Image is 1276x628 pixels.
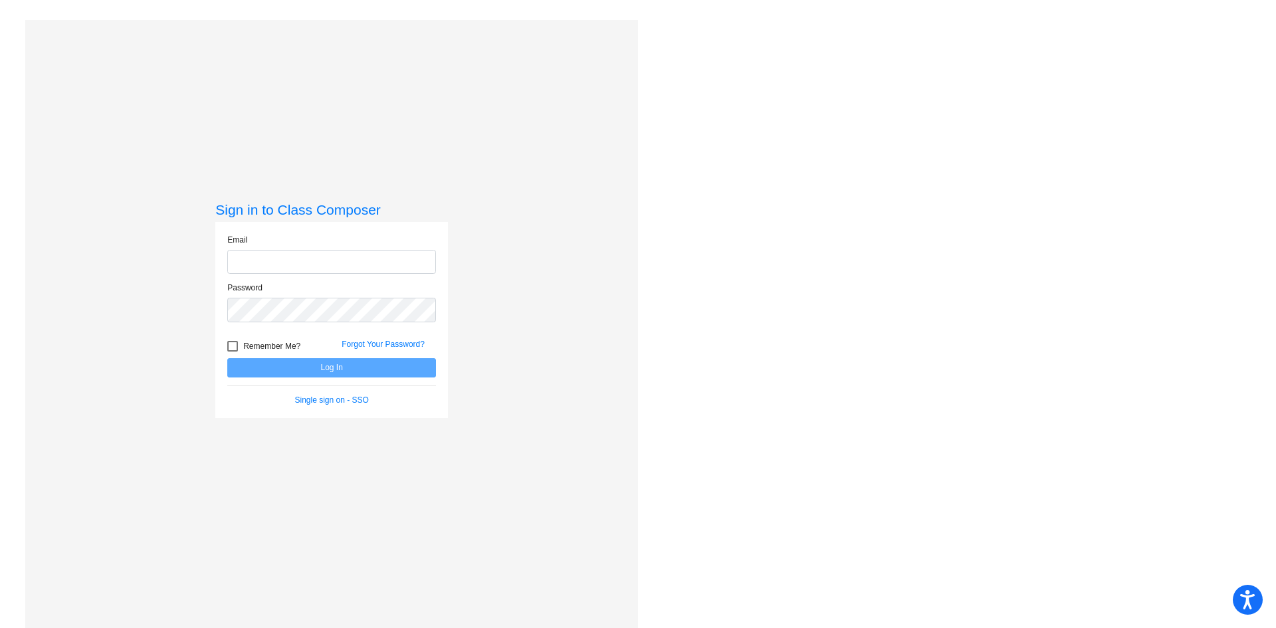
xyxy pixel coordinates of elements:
[342,340,425,349] a: Forgot Your Password?
[215,201,448,218] h3: Sign in to Class Composer
[227,282,263,294] label: Password
[295,395,369,405] a: Single sign on - SSO
[227,358,436,377] button: Log In
[227,234,247,246] label: Email
[243,338,300,354] span: Remember Me?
